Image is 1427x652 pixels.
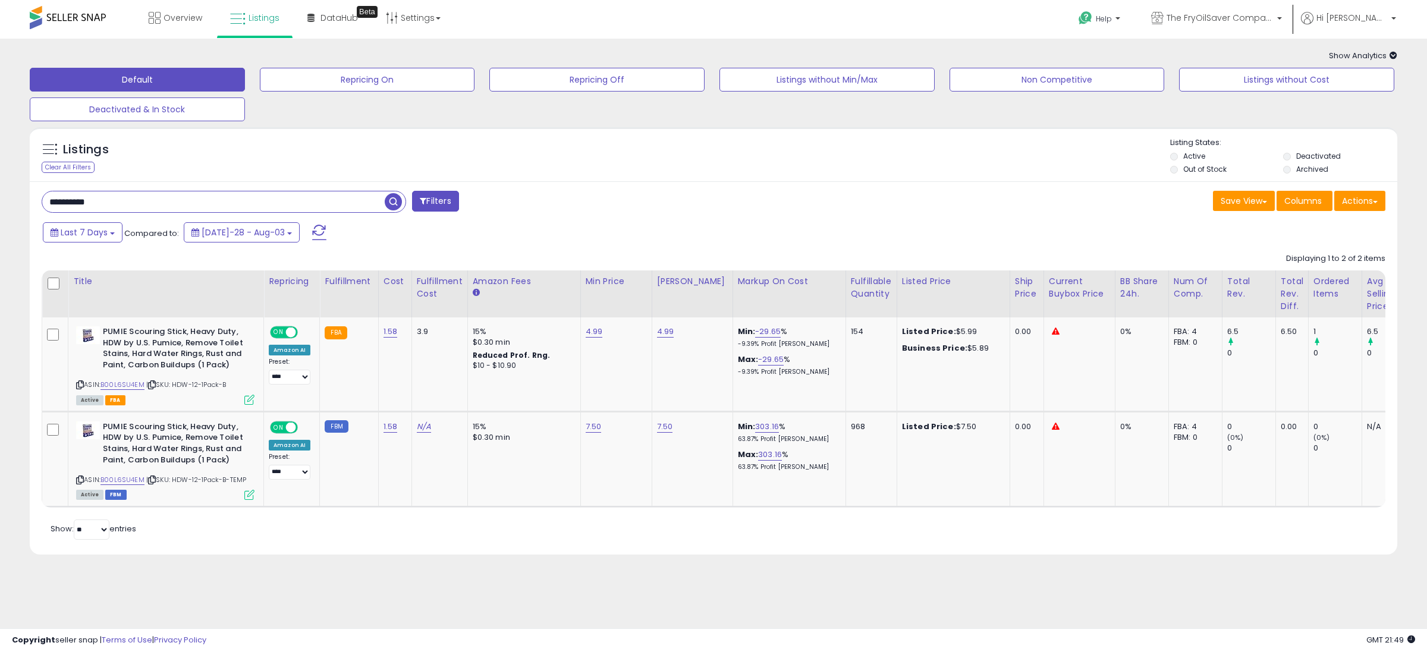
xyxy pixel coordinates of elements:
[146,380,227,389] span: | SKU: HDW-12-1Pack-B
[1069,2,1132,39] a: Help
[1120,326,1159,337] div: 0%
[657,275,728,288] div: [PERSON_NAME]
[1313,275,1357,300] div: Ordered Items
[1284,195,1322,207] span: Columns
[586,275,647,288] div: Min Price
[1286,253,1385,264] div: Displaying 1 to 2 of 2 items
[1296,164,1328,174] label: Archived
[1296,151,1341,161] label: Deactivated
[1179,68,1394,92] button: Listings without Cost
[325,420,348,433] small: FBM
[103,421,247,468] b: PUMIE Scouring Stick, Heavy Duty, HDW by U.S. Pumice, Remove Toilet Stains, Hard Water Rings, Rus...
[30,68,245,92] button: Default
[950,68,1165,92] button: Non Competitive
[473,432,571,443] div: $0.30 min
[902,342,967,354] b: Business Price:
[1174,326,1213,337] div: FBA: 4
[738,326,837,348] div: %
[249,12,279,24] span: Listings
[1316,12,1388,24] span: Hi [PERSON_NAME]
[473,337,571,348] div: $0.30 min
[63,141,109,158] h5: Listings
[384,421,398,433] a: 1.58
[296,327,315,338] span: OFF
[1281,326,1299,337] div: 6.50
[1313,443,1362,453] div: 0
[902,421,956,432] b: Listed Price:
[1015,421,1035,432] div: 0.00
[1227,443,1275,453] div: 0
[1183,164,1227,174] label: Out of Stock
[100,475,144,485] a: B00L6SU4EM
[271,422,286,432] span: ON
[296,422,315,432] span: OFF
[73,275,259,288] div: Title
[76,490,103,500] span: All listings currently available for purchase on Amazon
[61,226,108,238] span: Last 7 Days
[657,326,674,338] a: 4.99
[902,421,1001,432] div: $7.50
[586,421,602,433] a: 7.50
[412,191,458,212] button: Filters
[320,12,358,24] span: DataHub
[76,326,100,344] img: 41WG2oGfeHL._SL40_.jpg
[1313,348,1362,358] div: 0
[902,326,1001,337] div: $5.99
[738,275,841,288] div: Markup on Cost
[738,340,837,348] p: -9.39% Profit [PERSON_NAME]
[1167,12,1274,24] span: The FryOilSaver Company
[1277,191,1332,211] button: Columns
[202,226,285,238] span: [DATE]-28 - Aug-03
[43,222,122,242] button: Last 7 Days
[76,421,100,439] img: 41WG2oGfeHL._SL40_.jpg
[1313,326,1362,337] div: 1
[1313,433,1330,442] small: (0%)
[1367,348,1415,358] div: 0
[738,421,756,432] b: Min:
[384,275,407,288] div: Cost
[902,275,1005,288] div: Listed Price
[473,275,576,288] div: Amazon Fees
[325,275,373,288] div: Fulfillment
[657,421,673,433] a: 7.50
[76,326,254,404] div: ASIN:
[851,326,888,337] div: 154
[1120,275,1164,300] div: BB Share 24h.
[1174,275,1217,300] div: Num of Comp.
[1301,12,1396,39] a: Hi [PERSON_NAME]
[105,395,125,405] span: FBA
[586,326,603,338] a: 4.99
[719,68,935,92] button: Listings without Min/Max
[269,358,310,385] div: Preset:
[184,222,300,242] button: [DATE]-28 - Aug-03
[758,449,782,461] a: 303.16
[473,288,480,298] small: Amazon Fees.
[269,275,315,288] div: Repricing
[758,354,784,366] a: -29.65
[738,421,837,443] div: %
[269,345,310,355] div: Amazon AI
[473,421,571,432] div: 15%
[124,228,179,239] span: Compared to:
[1281,421,1299,432] div: 0.00
[738,449,759,460] b: Max:
[269,453,310,480] div: Preset:
[164,12,202,24] span: Overview
[733,270,845,317] th: The percentage added to the cost of goods (COGS) that forms the calculator for Min & Max prices.
[738,326,756,337] b: Min:
[1015,275,1039,300] div: Ship Price
[1227,433,1244,442] small: (0%)
[1334,191,1385,211] button: Actions
[1174,337,1213,348] div: FBM: 0
[755,326,781,338] a: -29.65
[1174,432,1213,443] div: FBM: 0
[271,327,286,338] span: ON
[851,275,892,300] div: Fulfillable Quantity
[1227,326,1275,337] div: 6.5
[146,475,246,484] span: | SKU: HDW-12-1Pack-B-TEMP
[473,326,571,337] div: 15%
[1120,421,1159,432] div: 0%
[1313,421,1362,432] div: 0
[738,435,837,443] p: 63.87% Profit [PERSON_NAME]
[902,343,1001,354] div: $5.89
